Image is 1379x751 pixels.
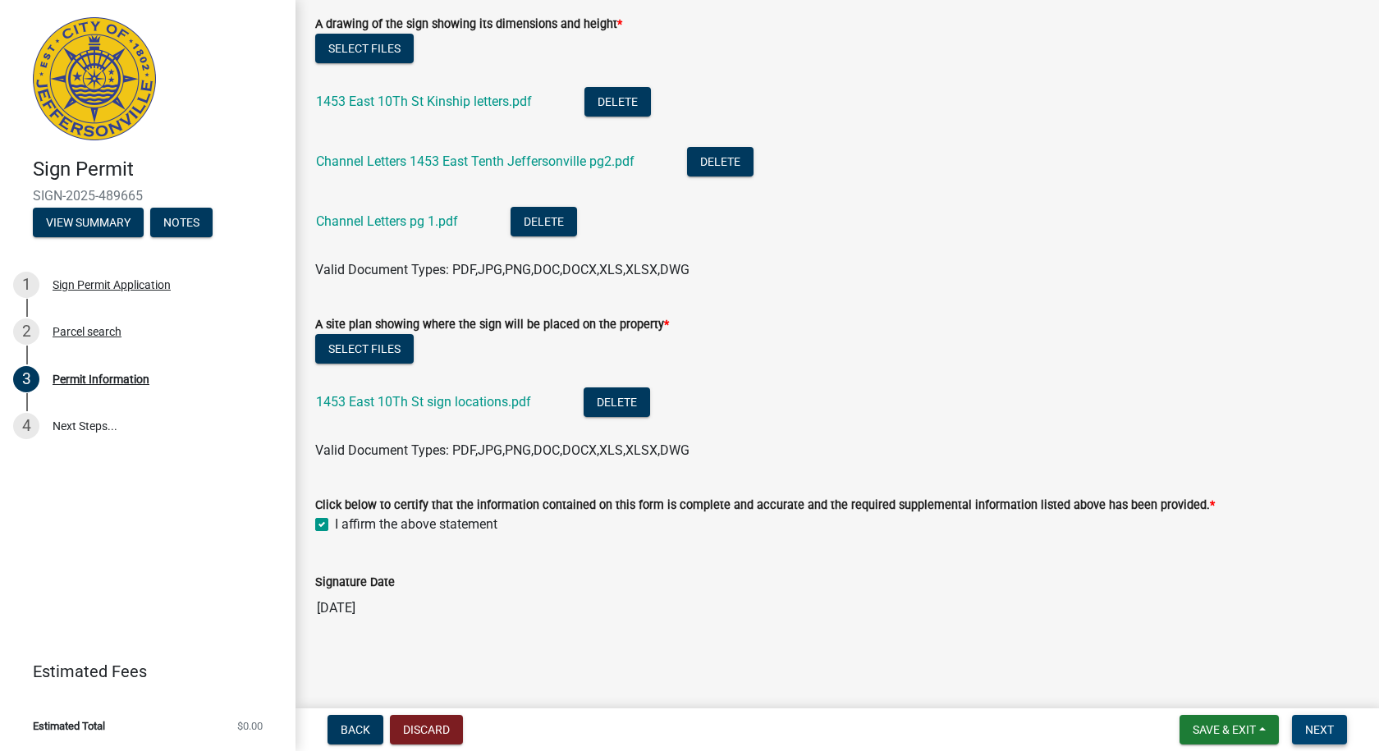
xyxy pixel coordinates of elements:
[33,208,144,237] button: View Summary
[33,188,263,204] span: SIGN-2025-489665
[511,207,577,236] button: Delete
[584,387,650,417] button: Delete
[13,366,39,392] div: 3
[13,655,269,688] a: Estimated Fees
[237,721,263,731] span: $0.00
[150,208,213,237] button: Notes
[1193,723,1256,736] span: Save & Exit
[687,155,754,171] wm-modal-confirm: Delete Document
[687,147,754,176] button: Delete
[1292,715,1347,744] button: Next
[13,413,39,439] div: 4
[315,577,395,588] label: Signature Date
[315,319,669,331] label: A site plan showing where the sign will be placed on the property
[53,373,149,385] div: Permit Information
[33,721,105,731] span: Estimated Total
[1305,723,1334,736] span: Next
[13,272,39,298] div: 1
[13,318,39,345] div: 2
[390,715,463,744] button: Discard
[584,87,651,117] button: Delete
[511,215,577,231] wm-modal-confirm: Delete Document
[584,95,651,111] wm-modal-confirm: Delete Document
[150,217,213,230] wm-modal-confirm: Notes
[316,94,532,109] a: 1453 East 10Th St Kinship letters.pdf
[315,262,689,277] span: Valid Document Types: PDF,JPG,PNG,DOC,DOCX,XLS,XLSX,DWG
[315,34,414,63] button: Select files
[33,17,156,140] img: City of Jeffersonville, Indiana
[316,153,635,169] a: Channel Letters 1453 East Tenth Jeffersonville pg2.pdf
[315,442,689,458] span: Valid Document Types: PDF,JPG,PNG,DOC,DOCX,XLS,XLSX,DWG
[315,500,1215,511] label: Click below to certify that the information contained on this form is complete and accurate and t...
[341,723,370,736] span: Back
[53,279,171,291] div: Sign Permit Application
[584,396,650,411] wm-modal-confirm: Delete Document
[316,394,531,410] a: 1453 East 10Th St sign locations.pdf
[335,515,497,534] label: I affirm the above statement
[1180,715,1279,744] button: Save & Exit
[33,158,282,181] h4: Sign Permit
[53,326,121,337] div: Parcel search
[315,334,414,364] button: Select files
[315,19,622,30] label: A drawing of the sign showing its dimensions and height
[328,715,383,744] button: Back
[33,217,144,230] wm-modal-confirm: Summary
[316,213,458,229] a: Channel Letters pg 1.pdf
